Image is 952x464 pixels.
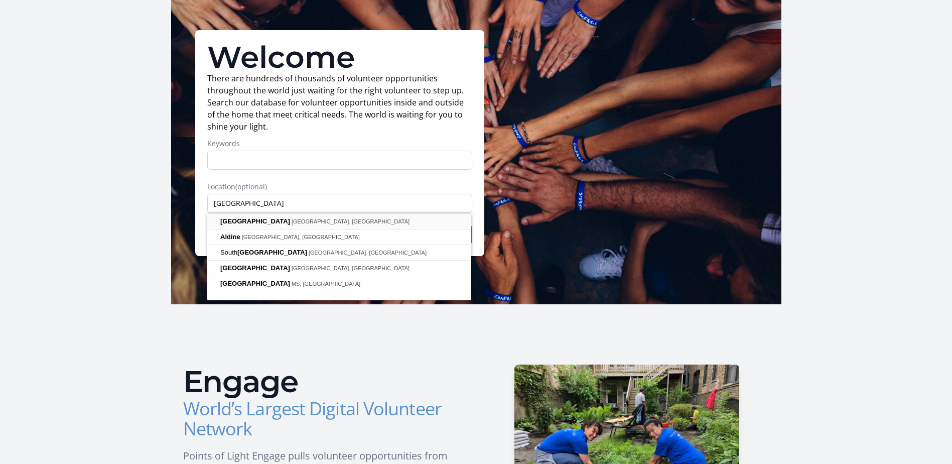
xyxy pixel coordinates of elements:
[207,194,472,213] input: Enter a location
[292,218,410,224] span: [GEOGRAPHIC_DATA], [GEOGRAPHIC_DATA]
[207,182,472,192] label: Location
[220,233,240,241] span: Aldine
[237,249,307,256] span: [GEOGRAPHIC_DATA]
[207,42,472,72] h1: Welcome
[207,72,472,133] p: There are hundreds of thousands of volunteer opportunities throughout the world just waiting for ...
[207,139,472,149] label: Keywords
[242,234,360,240] span: [GEOGRAPHIC_DATA], [GEOGRAPHIC_DATA]
[292,265,410,271] span: [GEOGRAPHIC_DATA], [GEOGRAPHIC_DATA]
[309,250,427,256] span: [GEOGRAPHIC_DATA], [GEOGRAPHIC_DATA]
[183,367,468,397] h2: Engage
[220,217,290,225] span: [GEOGRAPHIC_DATA]
[183,399,468,439] h3: World’s Largest Digital Volunteer Network
[220,264,290,272] span: [GEOGRAPHIC_DATA]
[235,182,267,191] span: (optional)
[292,281,360,287] span: MS, [GEOGRAPHIC_DATA]
[220,249,309,256] span: South
[220,280,290,287] span: [GEOGRAPHIC_DATA]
